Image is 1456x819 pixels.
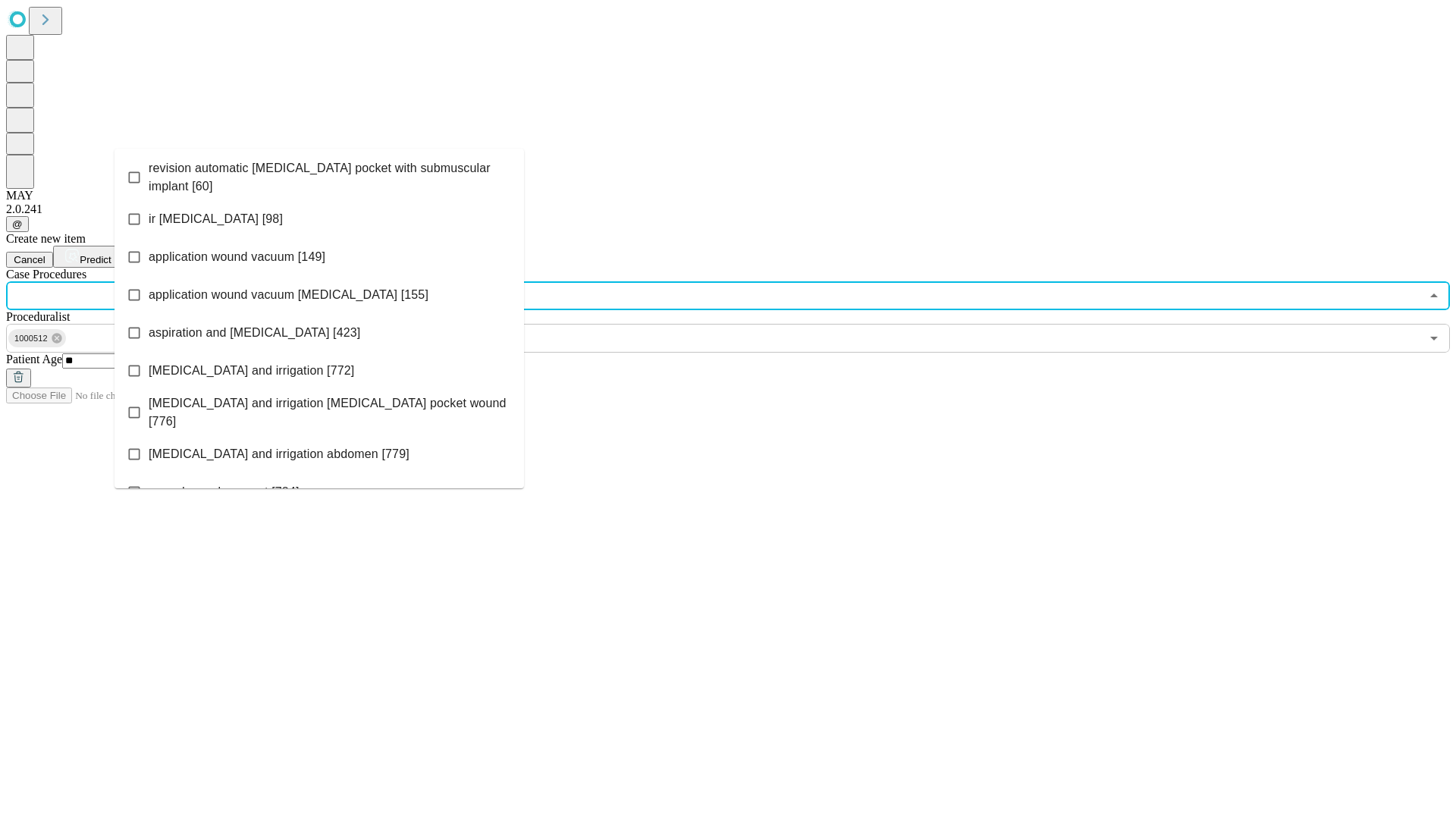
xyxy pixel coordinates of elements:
[149,159,512,196] span: revision automatic [MEDICAL_DATA] pocket with submuscular implant [60]
[6,189,1450,202] div: MAY
[6,252,53,268] button: Cancel
[6,232,86,245] span: Create new item
[149,248,325,266] span: application wound vacuum [149]
[1423,285,1445,306] button: Close
[149,286,428,304] span: application wound vacuum [MEDICAL_DATA] [155]
[149,445,409,463] span: [MEDICAL_DATA] and irrigation abdomen [779]
[149,394,512,431] span: [MEDICAL_DATA] and irrigation [MEDICAL_DATA] pocket wound [776]
[8,330,54,347] span: 1000512
[8,329,66,347] div: 1000512
[149,362,354,380] span: [MEDICAL_DATA] and irrigation [772]
[6,353,62,366] span: Patient Age
[149,324,360,342] span: aspiration and [MEDICAL_DATA] [423]
[149,210,283,228] span: ir [MEDICAL_DATA] [98]
[149,483,300,501] span: wound vac placement [784]
[12,218,23,230] span: @
[6,216,29,232] button: @
[6,310,70,323] span: Proceduralist
[80,254,111,265] span: Predict
[14,254,45,265] span: Cancel
[6,268,86,281] span: Scheduled Procedure
[1423,328,1445,349] button: Open
[6,202,1450,216] div: 2.0.241
[53,246,123,268] button: Predict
